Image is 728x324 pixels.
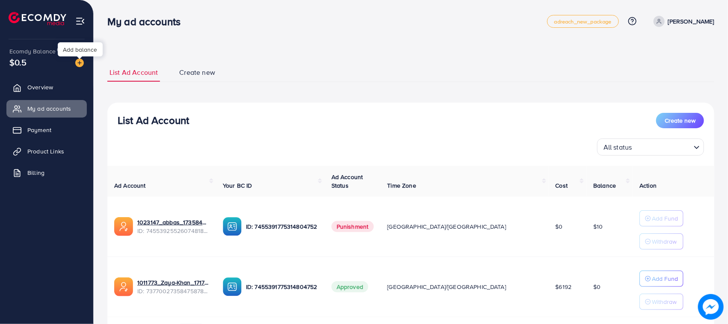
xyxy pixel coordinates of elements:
[114,181,146,190] span: Ad Account
[331,281,368,292] span: Approved
[331,173,363,190] span: Ad Account Status
[652,297,677,307] p: Withdraw
[639,294,684,310] button: Withdraw
[9,12,66,25] img: logo
[137,218,209,236] div: <span class='underline'>1023147_abbas_1735843853887</span></br>7455392552607481857
[27,83,53,91] span: Overview
[6,143,87,160] a: Product Links
[639,233,684,250] button: Withdraw
[6,100,87,117] a: My ad accounts
[668,16,714,27] p: [PERSON_NAME]
[388,283,506,291] span: [GEOGRAPHIC_DATA]/[GEOGRAPHIC_DATA]
[9,47,56,56] span: Ecomdy Balance
[27,126,51,134] span: Payment
[137,227,209,235] span: ID: 7455392552607481857
[114,217,133,236] img: ic-ads-acc.e4c84228.svg
[223,277,242,296] img: ic-ba-acc.ded83a64.svg
[652,213,678,224] p: Add Fund
[6,79,87,96] a: Overview
[179,68,215,77] span: Create new
[652,274,678,284] p: Add Fund
[9,56,27,68] span: $0.5
[137,287,209,295] span: ID: 7377002735847587841
[223,181,252,190] span: Your BC ID
[114,277,133,296] img: ic-ads-acc.e4c84228.svg
[698,294,724,320] img: image
[27,168,44,177] span: Billing
[107,15,187,28] h3: My ad accounts
[27,104,71,113] span: My ad accounts
[593,181,616,190] span: Balance
[118,114,189,127] h3: List Ad Account
[656,113,704,128] button: Create new
[665,116,695,125] span: Create new
[75,16,85,26] img: menu
[75,59,84,67] img: image
[246,282,318,292] p: ID: 7455391775314804752
[547,15,619,28] a: adreach_new_package
[597,138,704,156] div: Search for option
[137,278,209,287] a: 1011773_Zaya-Khan_1717592302951
[388,181,416,190] span: Time Zone
[556,181,568,190] span: Cost
[639,271,684,287] button: Add Fund
[652,236,677,247] p: Withdraw
[27,147,64,156] span: Product Links
[246,221,318,232] p: ID: 7455391775314804752
[556,222,563,231] span: $0
[6,164,87,181] a: Billing
[593,283,601,291] span: $0
[137,218,209,227] a: 1023147_abbas_1735843853887
[556,283,572,291] span: $6192
[635,139,690,153] input: Search for option
[223,217,242,236] img: ic-ba-acc.ded83a64.svg
[388,222,506,231] span: [GEOGRAPHIC_DATA]/[GEOGRAPHIC_DATA]
[137,278,209,296] div: <span class='underline'>1011773_Zaya-Khan_1717592302951</span></br>7377002735847587841
[109,68,158,77] span: List Ad Account
[639,181,657,190] span: Action
[639,210,684,227] button: Add Fund
[6,121,87,138] a: Payment
[331,221,374,232] span: Punishment
[554,19,612,24] span: adreach_new_package
[58,42,103,56] div: Add balance
[650,16,714,27] a: [PERSON_NAME]
[602,141,634,153] span: All status
[593,222,603,231] span: $10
